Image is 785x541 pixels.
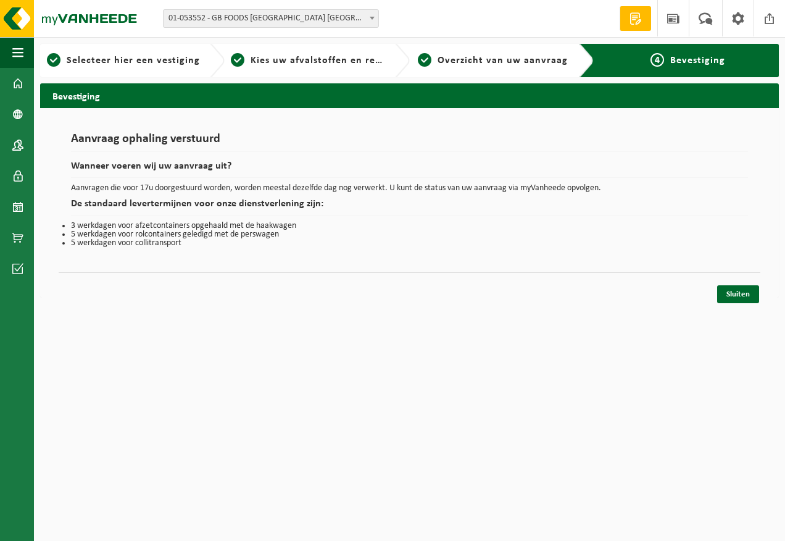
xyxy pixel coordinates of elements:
[71,133,748,152] h1: Aanvraag ophaling verstuurd
[67,56,200,65] span: Selecteer hier een vestiging
[71,161,748,178] h2: Wanneer voeren wij uw aanvraag uit?
[231,53,244,67] span: 2
[650,53,664,67] span: 4
[47,53,60,67] span: 1
[71,239,748,248] li: 5 werkdagen voor collitransport
[71,184,748,193] p: Aanvragen die voor 17u doorgestuurd worden, worden meestal dezelfde dag nog verwerkt. U kunt de s...
[251,56,420,65] span: Kies uw afvalstoffen en recipiënten
[717,285,759,303] a: Sluiten
[231,53,384,68] a: 2Kies uw afvalstoffen en recipiënten
[71,199,748,216] h2: De standaard levertermijnen voor onze dienstverlening zijn:
[46,53,200,68] a: 1Selecteer hier een vestiging
[40,83,779,107] h2: Bevestiging
[416,53,570,68] a: 3Overzicht van uw aanvraag
[163,9,379,28] span: 01-053552 - GB FOODS BELGIUM NV - PUURS-SINT-AMANDS
[670,56,725,65] span: Bevestiging
[71,222,748,230] li: 3 werkdagen voor afzetcontainers opgehaald met de haakwagen
[438,56,568,65] span: Overzicht van uw aanvraag
[164,10,378,27] span: 01-053552 - GB FOODS BELGIUM NV - PUURS-SINT-AMANDS
[71,230,748,239] li: 5 werkdagen voor rolcontainers geledigd met de perswagen
[418,53,431,67] span: 3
